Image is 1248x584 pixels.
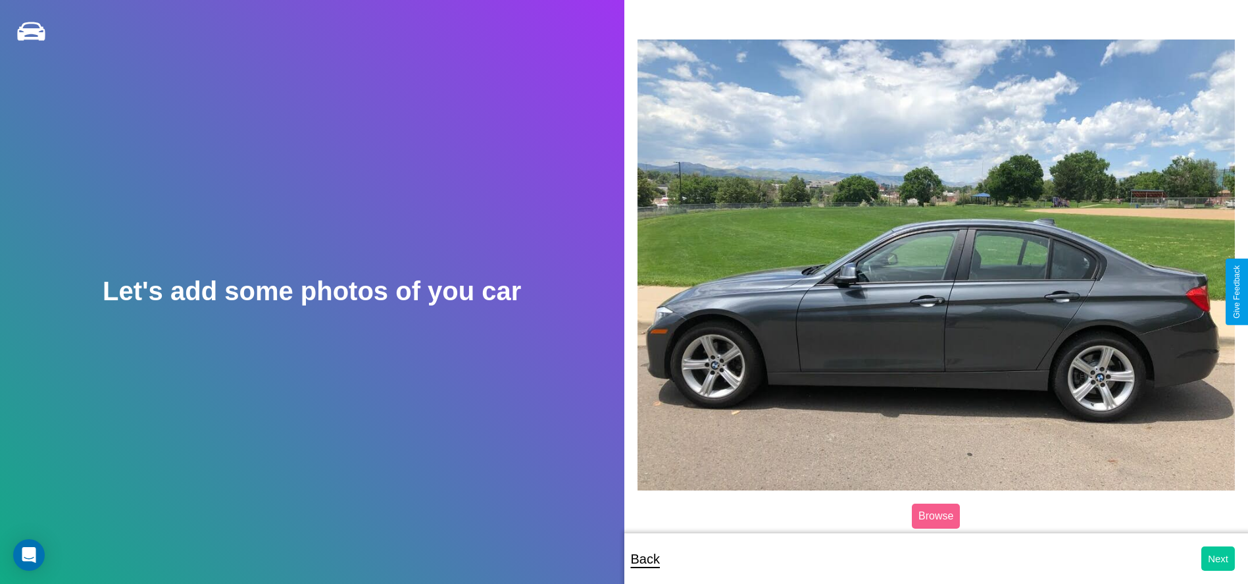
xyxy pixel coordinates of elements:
[637,40,1236,491] img: posted
[1232,265,1241,319] div: Give Feedback
[912,504,960,529] label: Browse
[103,277,521,306] h2: Let's add some photos of you car
[13,539,45,571] div: Open Intercom Messenger
[631,547,660,571] p: Back
[1201,546,1235,571] button: Next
